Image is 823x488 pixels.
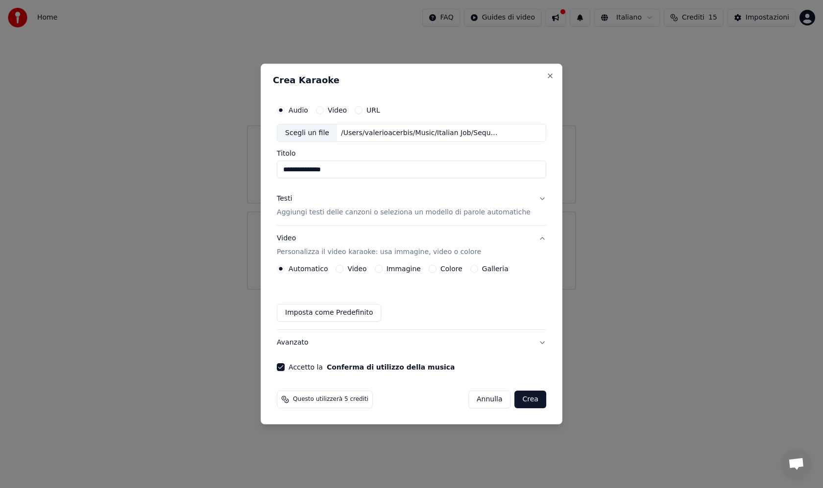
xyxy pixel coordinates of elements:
[328,107,347,114] label: Video
[277,265,546,329] div: VideoPersonalizza il video karaoke: usa immagine, video o colore
[277,247,481,257] p: Personalizza il video karaoke: usa immagine, video o colore
[273,76,550,85] h2: Crea Karaoke
[277,186,546,226] button: TestiAggiungi testi delle canzoni o seleziona un modello di parole automatiche
[347,265,366,272] label: Video
[293,395,368,403] span: Questo utilizzerà 5 crediti
[277,304,381,322] button: Imposta come Predefinito
[277,234,481,257] div: Video
[277,150,546,157] label: Titolo
[277,124,337,142] div: Scegli un file
[289,265,328,272] label: Automatico
[289,364,455,371] label: Accetto la
[440,265,462,272] label: Colore
[468,391,511,408] button: Annulla
[277,330,546,355] button: Avanzato
[337,128,504,138] div: /Users/valerioacerbis/Music/Italian Job/Sequenze/Sequenze - Pronte per il live/[PERSON_NAME] fa s...
[277,194,292,204] div: Testi
[277,208,531,218] p: Aggiungi testi delle canzoni o seleziona un modello di parole automatiche
[277,226,546,265] button: VideoPersonalizza il video karaoke: usa immagine, video o colore
[327,364,455,371] button: Accetto la
[482,265,508,272] label: Galleria
[366,107,380,114] label: URL
[289,107,308,114] label: Audio
[515,391,546,408] button: Crea
[387,265,421,272] label: Immagine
